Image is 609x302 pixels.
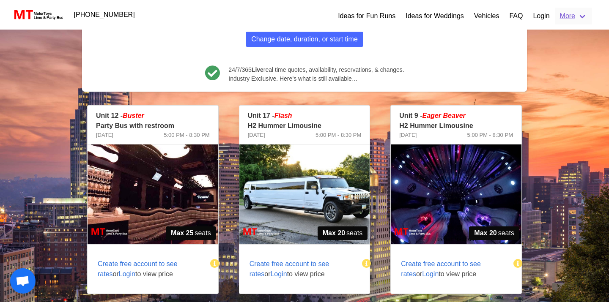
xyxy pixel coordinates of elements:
em: Eager Beaver [422,112,466,119]
span: or to view price [391,249,515,289]
em: Buster [123,112,144,119]
p: H2 Hummer Limousine [399,121,513,131]
span: Industry Exclusive. Here’s what is still available… [228,74,404,83]
img: MotorToys Logo [12,9,64,21]
span: Create free account to see rates [401,260,481,278]
span: Login [270,270,287,278]
em: Flash [274,112,292,119]
a: Open chat [10,268,36,294]
strong: Max 20 [323,228,345,238]
a: FAQ [509,11,523,21]
a: Ideas for Fun Runs [338,11,395,21]
p: Unit 9 - [399,111,513,121]
span: Login [119,270,135,278]
span: Change date, duration, or start time [251,34,358,44]
span: 5:00 PM - 8:30 PM [467,131,513,139]
span: [DATE] [96,131,113,139]
span: seats [469,226,519,240]
strong: Max 20 [474,228,497,238]
span: [DATE] [248,131,265,139]
p: H2 Hummer Limousine [248,121,362,131]
button: Change date, duration, or start time [246,32,363,47]
span: 5:00 PM - 8:30 PM [164,131,209,139]
img: 12%2002.jpg [88,144,218,244]
span: Login [422,270,439,278]
b: Live [252,66,263,73]
span: [DATE] [399,131,417,139]
a: Ideas for Weddings [406,11,464,21]
img: 17%2001.jpg [239,144,370,244]
img: 09%2002.jpg [391,144,521,244]
a: [PHONE_NUMBER] [69,6,140,23]
span: Create free account to see rates [250,260,329,278]
span: or to view price [239,249,363,289]
span: seats [166,226,216,240]
strong: Max 25 [171,228,193,238]
p: Party Bus with restroom [96,121,210,131]
a: Login [533,11,549,21]
span: Create free account to see rates [98,260,178,278]
p: Unit 17 - [248,111,362,121]
span: or to view price [88,249,211,289]
span: 5:00 PM - 8:30 PM [315,131,361,139]
span: seats [318,226,368,240]
p: Unit 12 - [96,111,210,121]
a: More [555,8,592,24]
span: 24/7/365 real time quotes, availability, reservations, & changes. [228,65,404,74]
a: Vehicles [474,11,499,21]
